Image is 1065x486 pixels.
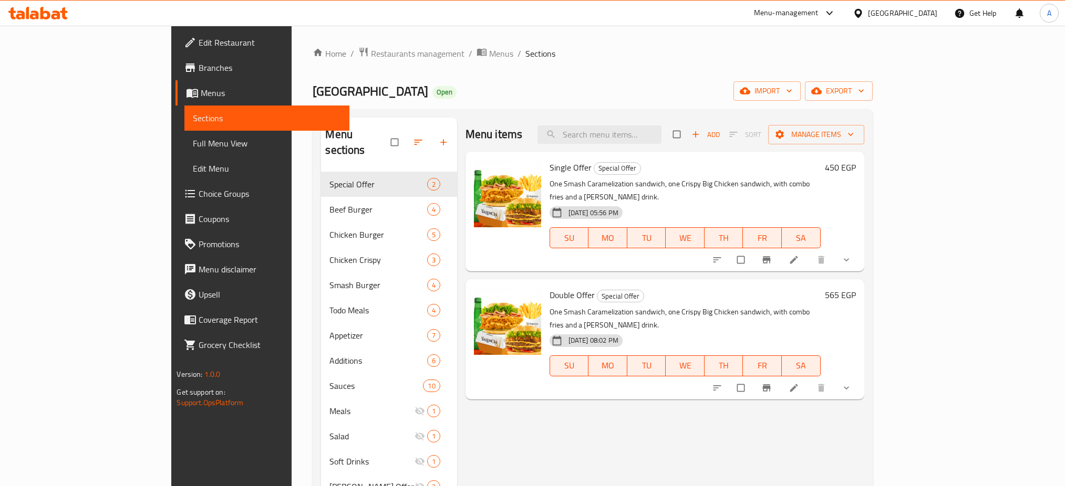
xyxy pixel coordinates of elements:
button: sort-choices [706,376,731,399]
a: Edit Restaurant [175,30,349,55]
button: import [733,81,801,101]
h2: Menu items [466,126,523,142]
button: TU [627,227,666,248]
div: Smash Burger4 [321,272,457,298]
span: Sections [193,112,341,124]
div: Additions6 [321,348,457,373]
button: Manage items [768,125,864,144]
p: One Smash Caramelization sandwich, one Crispy Big Chicken sandwich, with combo fries and a [PERSO... [550,305,821,332]
span: 1 [428,406,440,416]
a: Promotions [175,231,349,257]
span: Select to update [731,250,753,270]
span: 10 [423,381,439,391]
span: TH [709,230,739,246]
span: Special Offer [597,290,644,302]
div: items [427,354,440,367]
span: import [742,84,792,98]
div: Chicken Crispy3 [321,247,457,272]
span: 5 [428,230,440,240]
a: Menus [175,80,349,105]
span: Full Menu View [193,137,341,150]
div: items [427,455,440,468]
div: Meals [329,405,414,417]
span: Sort sections [407,131,432,154]
span: SA [786,358,816,373]
span: MO [593,358,623,373]
span: FR [747,358,778,373]
span: Select section [667,124,689,144]
button: Add section [432,131,457,154]
span: WE [670,358,700,373]
span: Chicken Crispy [329,253,427,266]
span: Edit Menu [193,162,341,175]
h6: 565 EGP [825,288,856,302]
span: 7 [428,331,440,341]
a: Menu disclaimer [175,257,349,282]
a: Edit menu item [789,255,801,265]
div: Chicken Burger [329,228,427,241]
button: WE [666,355,705,376]
span: TU [632,230,662,246]
button: MO [588,355,627,376]
button: FR [743,227,782,248]
div: Special Offer2 [321,172,457,197]
li: / [518,47,521,60]
div: Salad1 [321,424,457,449]
span: MO [593,230,623,246]
div: Chicken Burger5 [321,222,457,247]
span: Add item [689,126,722,143]
span: TH [709,358,739,373]
button: SU [550,355,588,376]
span: Get support on: [177,385,225,399]
span: 1.0.0 [204,367,221,381]
span: SU [554,358,584,373]
span: Soft Drinks [329,455,414,468]
span: Menu disclaimer [199,263,341,276]
span: Open [432,88,457,97]
span: FR [747,230,778,246]
span: Smash Burger [329,279,427,291]
div: Menu-management [754,7,819,19]
svg: Inactive section [415,406,425,416]
input: search [537,125,661,144]
span: SU [554,230,584,246]
span: 4 [428,205,440,215]
button: FR [743,355,782,376]
a: Restaurants management [358,47,464,60]
span: Salad [329,430,414,442]
span: 1 [428,431,440,441]
span: Double Offer [550,287,595,303]
div: items [427,430,440,442]
span: Beef Burger [329,203,427,216]
span: Branches [199,61,341,74]
button: delete [810,248,835,271]
button: Branch-specific-item [755,376,780,399]
span: Select to update [731,378,753,398]
button: SU [550,227,588,248]
div: Beef Burger4 [321,197,457,222]
span: Coverage Report [199,313,341,326]
span: Promotions [199,238,341,250]
div: items [427,228,440,241]
button: TH [705,227,743,248]
div: Appetizer [329,329,427,342]
button: WE [666,227,705,248]
span: Select all sections [385,132,407,152]
svg: Show Choices [841,255,852,265]
div: Todo Meals [329,304,427,316]
span: Edit Restaurant [199,36,341,49]
span: Coupons [199,213,341,225]
a: Support.OpsPlatform [177,396,243,409]
svg: Inactive section [415,431,425,441]
span: [DATE] 08:02 PM [564,335,623,345]
button: show more [835,376,860,399]
span: Manage items [777,128,856,141]
span: SA [786,230,816,246]
svg: Inactive section [415,456,425,467]
svg: Show Choices [841,383,852,393]
span: Select section first [722,126,768,143]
